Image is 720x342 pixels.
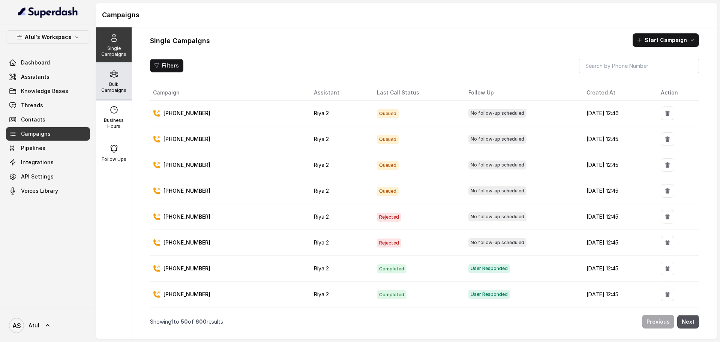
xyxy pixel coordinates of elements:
th: Created At [580,85,655,100]
nav: Pagination [150,310,699,333]
p: Atul's Workspace [25,33,72,42]
span: No follow-up scheduled [468,135,526,144]
td: [DATE] 12:45 [580,126,655,152]
th: Follow Up [462,85,580,100]
td: [DATE] 12:45 [580,152,655,178]
span: No follow-up scheduled [468,160,526,169]
span: Riya 2 [314,187,329,194]
p: [PHONE_NUMBER] [163,109,210,117]
a: Threads [6,99,90,112]
h1: Campaigns [102,9,711,21]
p: [PHONE_NUMBER] [163,135,210,143]
span: Dashboard [21,59,50,66]
p: [PHONE_NUMBER] [163,161,210,169]
span: 1 [171,318,174,325]
td: [DATE] 12:45 [580,178,655,204]
span: Rejected [377,213,401,222]
p: [PHONE_NUMBER] [163,239,210,246]
td: [DATE] 12:45 [580,282,655,307]
a: Pipelines [6,141,90,155]
th: Campaign [150,85,308,100]
button: Previous [642,315,674,328]
span: Pipelines [21,144,45,152]
span: Completed [377,264,406,273]
span: No follow-up scheduled [468,212,526,221]
span: Campaigns [21,130,51,138]
a: Atul [6,315,90,336]
p: [PHONE_NUMBER] [163,265,210,272]
td: [DATE] 12:46 [580,100,655,126]
a: API Settings [6,170,90,183]
span: Queued [377,161,399,170]
span: API Settings [21,173,54,180]
span: Queued [377,135,399,144]
th: Last Call Status [371,85,462,100]
span: Riya 2 [314,136,329,142]
a: Integrations [6,156,90,169]
h1: Single Campaigns [150,35,210,47]
span: Riya 2 [314,213,329,220]
p: Single Campaigns [99,45,129,57]
td: [DATE] 12:45 [580,256,655,282]
p: Showing to of results [150,318,223,325]
span: User Responded [468,290,510,299]
span: Queued [377,187,399,196]
span: Voices Library [21,187,58,195]
span: Threads [21,102,43,109]
button: Start Campaign [633,33,699,47]
button: Next [677,315,699,328]
button: Atul's Workspace [6,30,90,44]
p: Business Hours [99,117,129,129]
span: Integrations [21,159,54,166]
p: [PHONE_NUMBER] [163,213,210,220]
a: Dashboard [6,56,90,69]
span: No follow-up scheduled [468,109,526,118]
th: Assistant [308,85,371,100]
span: Riya 2 [314,265,329,271]
p: Follow Ups [102,156,126,162]
span: 600 [195,318,207,325]
img: light.svg [18,6,78,18]
span: No follow-up scheduled [468,238,526,247]
input: Search by Phone Number [579,59,699,73]
span: Rejected [377,238,401,247]
span: Atul [28,322,39,329]
span: No follow-up scheduled [468,186,526,195]
td: [DATE] 12:45 [580,230,655,256]
th: Action [655,85,699,100]
a: Voices Library [6,184,90,198]
p: [PHONE_NUMBER] [163,291,210,298]
button: Filters [150,59,183,72]
span: Riya 2 [314,110,329,116]
td: [DATE] 12:45 [580,307,655,333]
span: Riya 2 [314,239,329,246]
span: Completed [377,290,406,299]
span: Riya 2 [314,162,329,168]
text: AS [12,322,21,330]
a: Contacts [6,113,90,126]
span: Knowledge Bases [21,87,68,95]
span: 50 [181,318,188,325]
span: Assistants [21,73,49,81]
span: Queued [377,109,399,118]
span: Riya 2 [314,291,329,297]
span: User Responded [468,264,510,273]
a: Assistants [6,70,90,84]
td: [DATE] 12:45 [580,204,655,230]
p: [PHONE_NUMBER] [163,187,210,195]
span: Contacts [21,116,45,123]
p: Bulk Campaigns [99,81,129,93]
a: Campaigns [6,127,90,141]
a: Knowledge Bases [6,84,90,98]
